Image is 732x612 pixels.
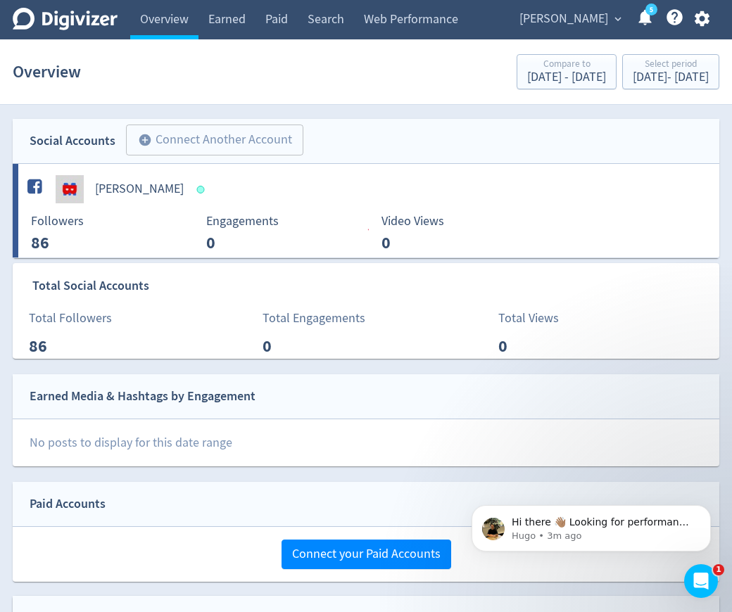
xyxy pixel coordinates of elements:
button: Select period[DATE]- [DATE] [622,54,719,89]
div: [DATE] - [DATE] [527,71,606,84]
svg: Video Views 0 [374,215,586,252]
span: Connect your Paid Accounts [292,548,441,561]
p: Total Views [498,309,579,328]
a: Connect your Paid Accounts [282,546,451,562]
img: negative-performance.svg [364,225,378,236]
p: Total Followers [29,309,112,328]
button: Connect your Paid Accounts [282,540,451,569]
p: Total Engagements [263,309,365,328]
div: Paid Accounts [30,494,106,514]
span: expand_more [612,13,624,25]
div: Social Accounts [30,131,115,151]
a: Connect Another Account [115,127,303,155]
div: [DATE] - [DATE] [633,71,709,84]
iframe: Intercom notifications message [450,476,732,574]
span: add_circle [138,133,152,147]
text: 5 [650,5,653,15]
iframe: Intercom live chat [684,564,718,598]
div: Select period [633,59,709,71]
span: 100% [364,225,404,239]
p: No posts to display for this date range [13,419,248,466]
div: Compare to [527,59,606,71]
button: Compare to[DATE] - [DATE] [517,54,617,89]
a: Meme Bahadur undefined[PERSON_NAME] Followers --- Followers 86 Engagements 0 Engagements 0 100% V... [13,164,719,257]
div: Earned Media & Hashtags by Engagement [30,386,255,407]
img: Meme Bahadur undefined [56,175,84,203]
span: [PERSON_NAME] [519,8,608,30]
button: Connect Another Account [126,125,303,155]
p: 0 [263,333,343,359]
svg: Engagements 0 [199,215,410,252]
p: 86 [29,333,110,359]
span: 1 [713,564,724,575]
h5: [PERSON_NAME] [95,181,184,198]
div: Total Social Accounts [32,263,726,309]
p: 0 [498,333,579,359]
span: Data last synced: 31 Aug 2025, 1:52am (AEST) [197,186,209,193]
svg: Followers --- [24,215,235,252]
button: [PERSON_NAME] [515,8,625,30]
h1: Overview [13,49,81,94]
a: 5 [645,4,657,15]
